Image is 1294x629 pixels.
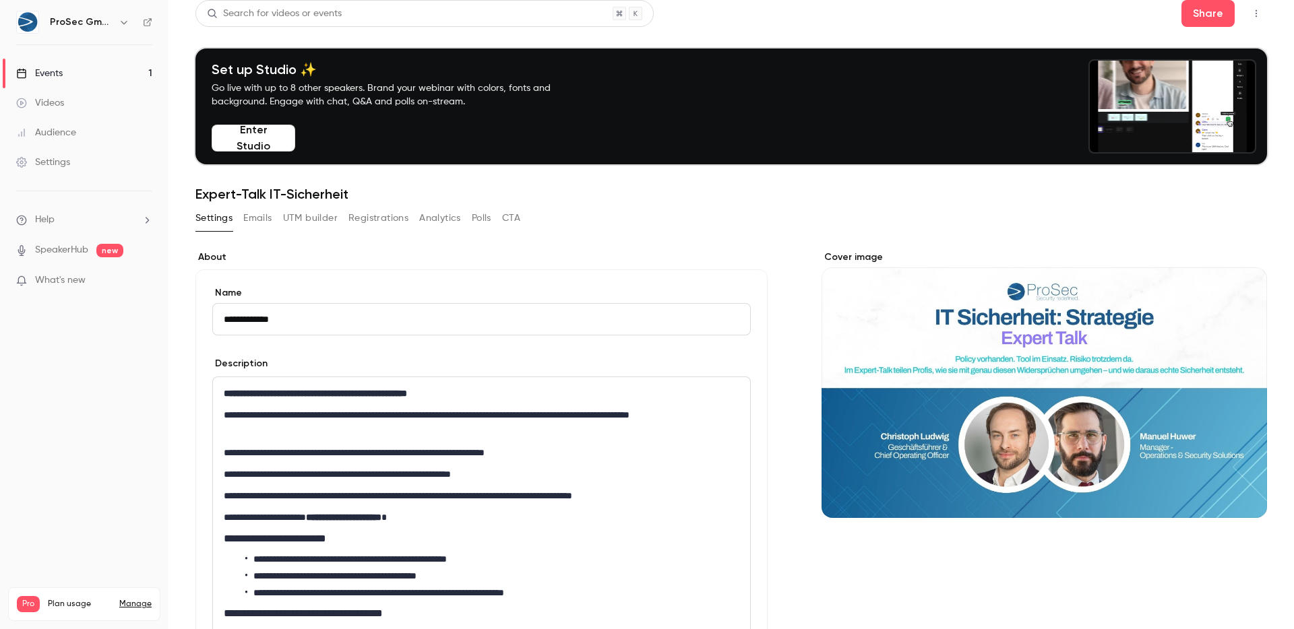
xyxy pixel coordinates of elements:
button: UTM builder [283,207,338,229]
li: help-dropdown-opener [16,213,152,227]
h4: Set up Studio ✨ [212,61,582,77]
button: Analytics [419,207,461,229]
div: Videos [16,96,64,110]
img: ProSec GmbH [17,11,38,33]
button: Emails [243,207,272,229]
label: Cover image [822,251,1267,264]
section: Cover image [822,251,1267,518]
button: CTA [502,207,520,229]
span: What's new [35,273,86,288]
span: new [96,244,123,257]
div: Settings [16,156,70,169]
span: Pro [17,596,40,612]
div: Search for videos or events [207,7,342,21]
p: Go live with up to 8 other speakers. Brand your webinar with colors, fonts and background. Engage... [212,81,582,108]
div: Events [16,67,63,80]
button: Registrations [348,207,408,229]
label: About [195,251,768,264]
button: Settings [195,207,233,229]
a: Manage [119,599,152,609]
span: Plan usage [48,599,111,609]
h6: ProSec GmbH [50,15,113,29]
a: SpeakerHub [35,243,88,257]
label: Name [212,286,751,300]
h1: Expert-Talk IT-Sicherheit [195,186,1267,202]
button: Polls [472,207,491,229]
span: Help [35,213,55,227]
div: Audience [16,126,76,139]
button: Enter Studio [212,125,295,152]
label: Description [212,357,268,370]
